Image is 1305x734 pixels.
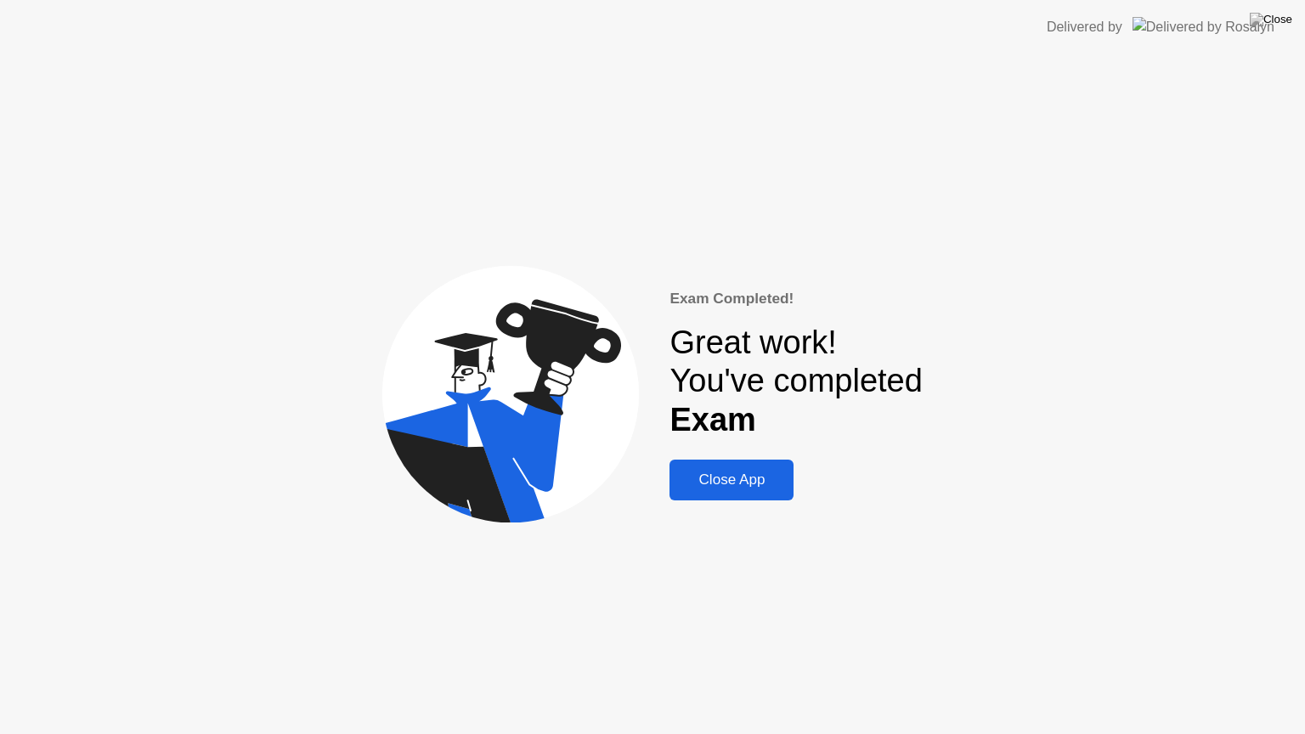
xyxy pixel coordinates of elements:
[669,402,755,438] b: Exam
[1047,17,1122,37] div: Delivered by
[669,288,922,310] div: Exam Completed!
[675,471,788,488] div: Close App
[1250,13,1292,26] img: Close
[669,324,922,440] div: Great work! You've completed
[669,460,794,500] button: Close App
[1133,17,1274,37] img: Delivered by Rosalyn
